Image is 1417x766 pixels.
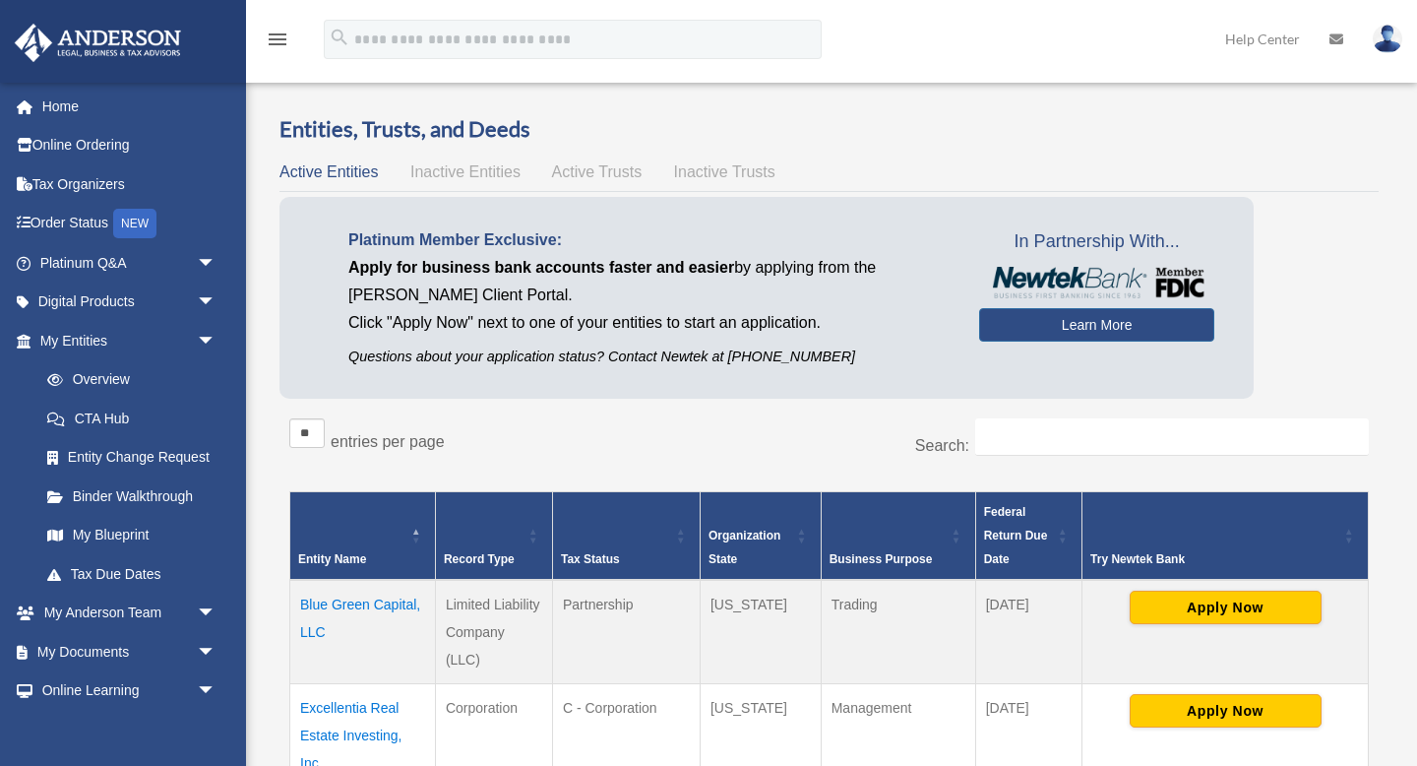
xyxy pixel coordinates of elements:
[28,438,236,478] a: Entity Change Request
[9,24,187,62] img: Anderson Advisors Platinum Portal
[552,580,700,684] td: Partnership
[298,552,366,566] span: Entity Name
[279,163,378,180] span: Active Entities
[348,226,950,254] p: Platinum Member Exclusive:
[975,580,1081,684] td: [DATE]
[14,164,246,204] a: Tax Organizers
[197,671,236,712] span: arrow_drop_down
[28,477,236,516] a: Binder Walkthrough
[14,321,236,360] a: My Entitiesarrow_drop_down
[14,632,246,671] a: My Documentsarrow_drop_down
[1373,25,1402,53] img: User Pic
[290,491,436,580] th: Entity Name: Activate to invert sorting
[700,491,821,580] th: Organization State: Activate to sort
[552,491,700,580] th: Tax Status: Activate to sort
[329,27,350,48] i: search
[348,345,950,369] p: Questions about your application status? Contact Newtek at [PHONE_NUMBER]
[266,28,289,51] i: menu
[1082,491,1369,580] th: Try Newtek Bank : Activate to sort
[331,433,445,450] label: entries per page
[984,505,1048,566] span: Federal Return Due Date
[28,360,226,400] a: Overview
[700,580,821,684] td: [US_STATE]
[830,552,933,566] span: Business Purpose
[197,632,236,672] span: arrow_drop_down
[266,34,289,51] a: menu
[975,491,1081,580] th: Federal Return Due Date: Activate to sort
[197,243,236,284] span: arrow_drop_down
[1130,694,1322,728] button: Apply Now
[821,491,975,580] th: Business Purpose: Activate to sort
[197,594,236,634] span: arrow_drop_down
[197,321,236,361] span: arrow_drop_down
[444,552,515,566] span: Record Type
[410,163,521,180] span: Inactive Entities
[979,308,1214,342] a: Learn More
[348,254,950,309] p: by applying from the [PERSON_NAME] Client Portal.
[435,580,552,684] td: Limited Liability Company (LLC)
[14,243,246,283] a: Platinum Q&Aarrow_drop_down
[1090,547,1338,571] div: Try Newtek Bank
[348,259,734,276] span: Apply for business bank accounts faster and easier
[290,580,436,684] td: Blue Green Capital, LLC
[14,87,246,126] a: Home
[28,516,236,555] a: My Blueprint
[14,204,246,244] a: Order StatusNEW
[915,437,969,454] label: Search:
[1130,591,1322,624] button: Apply Now
[28,399,236,438] a: CTA Hub
[14,126,246,165] a: Online Ordering
[708,529,780,566] span: Organization State
[561,552,620,566] span: Tax Status
[979,226,1214,258] span: In Partnership With...
[279,114,1379,145] h3: Entities, Trusts, and Deeds
[552,163,643,180] span: Active Trusts
[197,283,236,323] span: arrow_drop_down
[113,209,156,238] div: NEW
[14,283,246,322] a: Digital Productsarrow_drop_down
[674,163,775,180] span: Inactive Trusts
[14,671,246,711] a: Online Learningarrow_drop_down
[28,554,236,594] a: Tax Due Dates
[821,580,975,684] td: Trading
[435,491,552,580] th: Record Type: Activate to sort
[14,594,246,633] a: My Anderson Teamarrow_drop_down
[348,309,950,337] p: Click "Apply Now" next to one of your entities to start an application.
[989,267,1204,298] img: NewtekBankLogoSM.png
